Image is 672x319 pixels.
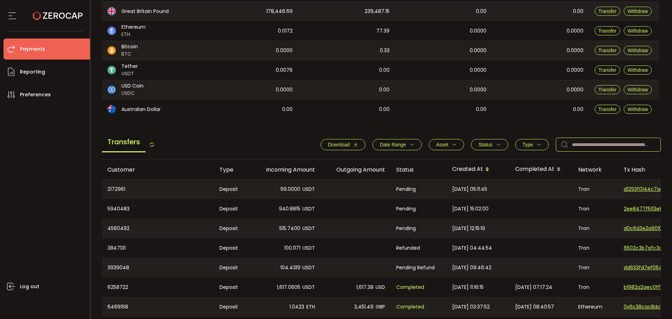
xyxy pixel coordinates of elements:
span: Refunded [396,244,420,252]
button: Withdraw [624,65,652,75]
div: Completed At [510,164,573,175]
span: 239,487.15 [365,7,390,15]
span: Transfer [598,87,617,92]
span: USD [376,283,385,291]
span: 515.7400 [279,224,300,233]
div: Deposit [214,238,251,258]
span: USDT [121,70,138,77]
span: Completed [396,283,424,291]
button: Transfer [595,7,621,16]
span: 0.0000 [276,86,293,94]
span: Transfer [598,28,617,34]
div: Network [573,166,618,174]
span: GBP [376,303,385,311]
div: 3847131 [102,238,214,258]
span: 0.00 [573,7,583,15]
span: [DATE] 08:40:57 [515,303,554,311]
span: Withdraw [628,106,648,112]
span: BTC [121,50,138,58]
span: USDC [121,90,143,97]
img: eth_portfolio.svg [107,27,116,35]
span: Type [523,142,533,147]
div: 4560492 [102,219,214,238]
span: Reporting [20,67,45,77]
div: 2172961 [102,180,214,199]
img: gbp_portfolio.svg [107,7,116,15]
div: Tron [573,180,618,199]
span: Ethereum [121,23,146,31]
span: 0.0000 [567,27,583,35]
span: Withdraw [628,87,648,92]
img: usdt_portfolio.svg [107,66,116,74]
span: [DATE] 04:44:54 [452,244,492,252]
iframe: Chat Widget [590,243,672,319]
span: USDT [302,244,315,252]
button: Withdraw [624,7,652,16]
div: Tron [573,219,618,238]
div: Incoming Amount [251,166,321,174]
span: 0.0000 [470,27,486,35]
div: Tron [573,238,618,258]
img: aud_portfolio.svg [107,105,116,113]
span: Transfers [102,132,146,152]
span: ETH [306,303,315,311]
span: Transfer [598,8,617,14]
span: Transfer [598,106,617,112]
span: 3,451.49 [354,303,373,311]
button: Withdraw [624,26,652,35]
span: Withdraw [628,8,648,14]
span: 0.00 [379,105,390,113]
span: Completed [396,303,424,311]
span: ETH [121,31,146,38]
span: Date Range [380,142,406,147]
div: Created At [447,164,510,175]
span: Transfer [598,67,617,73]
span: 104.4319 [280,264,300,272]
div: Deposit [214,180,251,199]
span: USDT [302,224,315,233]
span: Pending Refund [396,264,435,272]
span: 0.0000 [470,66,486,74]
div: Customer [102,166,214,174]
span: [DATE] 03:37:52 [452,303,490,311]
span: 0.00 [282,105,293,113]
span: [DATE] 12:15:19 [452,224,485,233]
span: Withdraw [628,28,648,34]
div: Tron [573,199,618,219]
div: 5940483 [102,199,214,219]
span: 0.00 [476,7,486,15]
span: USDT [302,205,315,213]
span: USD Coin [121,82,143,90]
div: Deposit [214,199,251,219]
div: Deposit [214,277,251,297]
div: Tron [573,258,618,277]
span: Log out [20,282,39,292]
span: 0.0000 [470,47,486,55]
button: Transfer [595,46,621,55]
button: Withdraw [624,46,652,55]
div: Type [214,166,251,174]
span: 1.0423 [289,303,304,311]
div: Deposit [214,219,251,238]
span: Pending [396,205,416,213]
span: [DATE] 11:16:15 [452,283,484,291]
div: Deposit [214,297,251,316]
button: Status [471,139,508,150]
span: [DATE] 05:11:45 [452,185,487,193]
div: Tron [573,277,618,297]
span: Status [478,142,492,147]
span: Pending [396,185,416,193]
span: Download [328,142,350,147]
span: Payments [20,44,45,54]
span: 100.1171 [284,244,300,252]
span: Bitcoin [121,43,138,50]
span: 0.00 [573,105,583,113]
button: Withdraw [624,85,652,94]
span: 0.0172 [278,27,293,35]
img: btc_portfolio.svg [107,46,116,55]
button: Transfer [595,26,621,35]
img: usdc_portfolio.svg [107,85,116,94]
span: Great Britain Pound [121,8,169,15]
span: Withdraw [628,67,648,73]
